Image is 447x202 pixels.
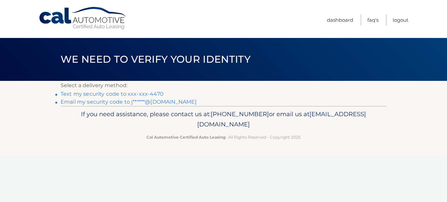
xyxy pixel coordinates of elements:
a: Cal Automotive [39,7,127,30]
a: FAQ's [367,15,379,25]
span: [PHONE_NUMBER] [211,110,269,118]
a: Email my security code to j******@[DOMAIN_NAME] [61,99,197,105]
strong: Cal Automotive Certified Auto Leasing [146,135,225,140]
a: Dashboard [327,15,353,25]
p: Select a delivery method: [61,81,386,90]
a: Logout [393,15,408,25]
a: Text my security code to xxx-xxx-4470 [61,91,164,97]
p: - All Rights Reserved - Copyright 2025 [65,134,382,141]
span: We need to verify your identity [61,53,250,65]
p: If you need assistance, please contact us at: or email us at [65,109,382,130]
